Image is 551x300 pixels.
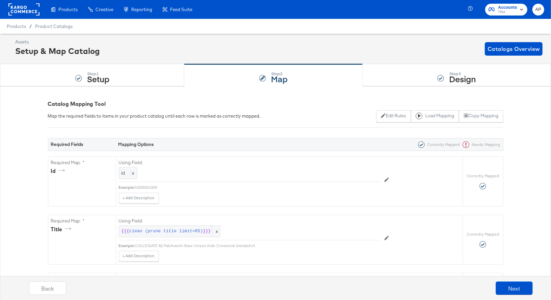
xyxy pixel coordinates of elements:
[411,110,459,122] button: Load Mapping
[271,71,287,76] div: Step: 2
[26,24,35,29] span: /
[376,110,411,122] button: Edit Rules
[35,24,73,29] a: Product Catalogs
[121,170,125,176] span: id
[467,232,499,237] label: Correctly Mapped
[496,281,533,295] button: Next
[119,243,135,248] div: Example:
[51,141,84,147] strong: Required Fields
[119,218,380,224] label: Using Field:
[119,193,159,204] button: + Add Description
[488,44,540,54] span: Catalogs Overview
[415,141,460,148] div: Correctly Mapped
[58,7,78,12] span: Products
[95,7,113,12] span: Creative
[449,71,476,76] div: Step: 3
[119,185,135,190] div: Example:
[498,4,517,11] span: Accounts
[121,228,129,235] span: {{{
[212,226,220,237] span: x
[485,4,527,16] button: AccountsTillys
[51,159,113,166] label: Required Map: *
[131,7,152,12] span: Reporting
[535,6,542,13] span: AP
[29,281,66,295] button: Back
[485,42,543,56] button: Catalogs Overview
[7,24,26,29] span: Products
[271,73,287,84] strong: Map
[449,73,476,84] strong: Design
[51,167,67,175] div: id
[48,113,260,119] div: Map the required fields to items in your product catalog until each row is marked as correctly ma...
[118,141,154,147] strong: Mapping Options
[459,110,503,122] button: Copy Mapping
[532,4,544,16] button: AP
[119,251,159,262] button: + Add Description
[170,7,192,12] span: Feed Suite
[48,100,503,108] div: Catalog Mapping Tool
[467,173,499,179] label: Correctly Mapped
[131,170,135,176] span: x
[203,228,211,235] span: }}}
[87,71,109,76] div: Step: 1
[460,141,500,148] div: Needs Mapping
[498,9,517,15] span: Tillys
[135,185,380,190] div: 53205521004
[15,39,100,45] div: Assets
[51,226,74,233] div: title
[129,228,203,235] span: clean (prune title limit=65)
[135,243,380,248] div: COLLEGIATE 82 Patchwork Stars Unisex Kids Crewneck Sweatshirt
[119,159,380,166] label: Using Field:
[51,218,113,224] label: Required Map: *
[15,45,100,57] div: Setup & Map Catalog
[87,73,109,84] strong: Setup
